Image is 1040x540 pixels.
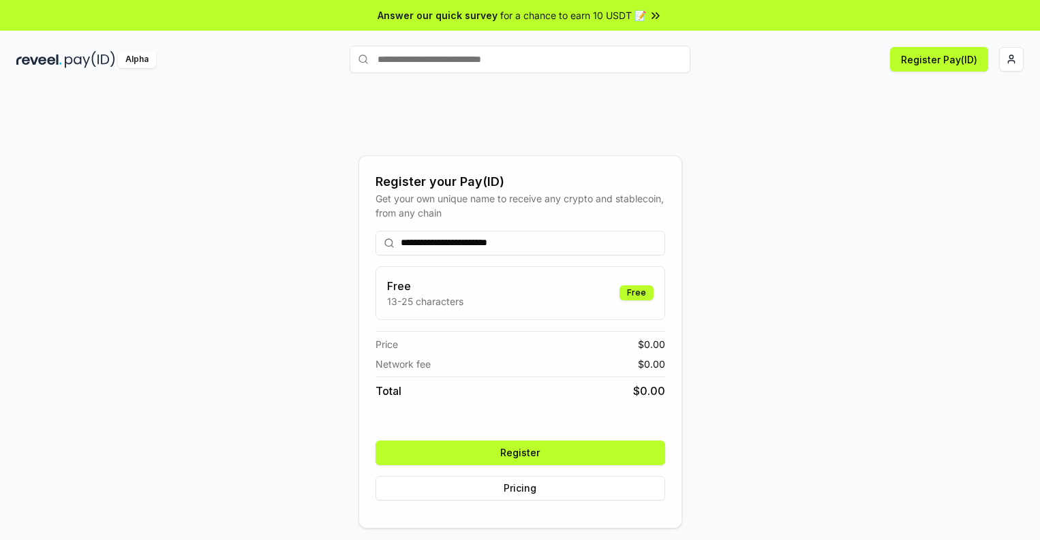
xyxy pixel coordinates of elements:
[638,337,665,351] span: $ 0.00
[376,357,431,371] span: Network fee
[118,51,156,68] div: Alpha
[378,8,498,22] span: Answer our quick survey
[65,51,115,68] img: pay_id
[500,8,646,22] span: for a chance to earn 10 USDT 📝
[633,383,665,399] span: $ 0.00
[376,172,665,191] div: Register your Pay(ID)
[376,383,401,399] span: Total
[376,337,398,351] span: Price
[387,278,463,294] h3: Free
[16,51,62,68] img: reveel_dark
[638,357,665,371] span: $ 0.00
[890,47,988,72] button: Register Pay(ID)
[620,285,654,300] div: Free
[387,294,463,308] p: 13-25 characters
[376,441,665,465] button: Register
[376,476,665,501] button: Pricing
[376,191,665,220] div: Get your own unique name to receive any crypto and stablecoin, from any chain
